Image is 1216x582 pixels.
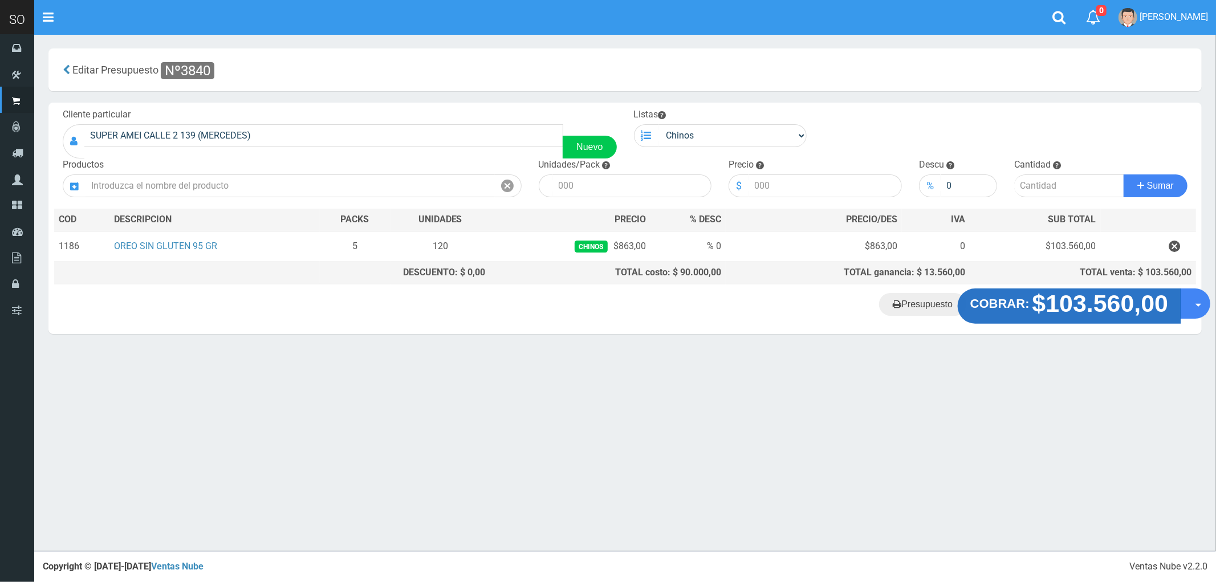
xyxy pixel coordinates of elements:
input: 000 [749,174,902,197]
th: COD [54,209,109,231]
a: Nuevo [563,136,616,158]
button: Sumar [1124,174,1187,197]
div: TOTAL venta: $ 103.560,00 [975,266,1191,279]
span: 0 [1096,5,1107,16]
td: % 0 [650,231,726,262]
span: [PERSON_NAME] [1140,11,1208,22]
td: $863,00 [490,231,650,262]
span: Nº3840 [161,62,214,79]
input: Introduzca el nombre del producto [86,174,495,197]
a: Presupuesto [879,293,966,316]
td: 1186 [54,231,109,262]
input: Cantidad [1014,174,1124,197]
div: TOTAL costo: $ 90.000,00 [495,266,722,279]
div: DESCUENTO: $ 0,00 [324,266,486,279]
span: IVA [951,214,966,225]
span: % DESC [690,214,721,225]
input: 000 [941,174,997,197]
div: % [919,174,941,197]
label: Cliente particular [63,108,131,121]
label: Unidades/Pack [539,158,600,172]
label: Precio [729,158,754,172]
td: 120 [391,231,490,262]
th: UNIDADES [391,209,490,231]
label: Cantidad [1014,158,1051,172]
strong: Copyright © [DATE]-[DATE] [43,561,204,572]
input: Consumidor Final [84,124,563,147]
span: PRECIO/DES [846,214,897,225]
span: PRECIO [615,213,646,226]
img: User Image [1119,8,1137,27]
div: $ [729,174,749,197]
span: Editar Presupuesto [72,64,158,76]
td: $863,00 [726,231,902,262]
td: 0 [902,231,970,262]
div: TOTAL ganancia: $ 13.560,00 [730,266,965,279]
input: 000 [553,174,712,197]
a: Ventas Nube [151,561,204,572]
th: DES [109,209,319,231]
a: OREO SIN GLUTEN 95 GR [114,241,217,251]
span: Chinos [575,241,607,253]
label: Descu [919,158,944,172]
span: SUB TOTAL [1048,213,1096,226]
th: PACKS [320,209,391,231]
div: Ventas Nube v2.2.0 [1129,560,1207,573]
td: 5 [320,231,391,262]
span: CRIPCION [131,214,172,225]
span: Sumar [1147,181,1174,190]
strong: $103.560,00 [1032,290,1169,317]
label: Listas [634,108,666,121]
label: Productos [63,158,104,172]
td: $103.560,00 [970,231,1101,262]
strong: COBRAR: [970,297,1030,311]
button: COBRAR: $103.560,00 [958,289,1181,324]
